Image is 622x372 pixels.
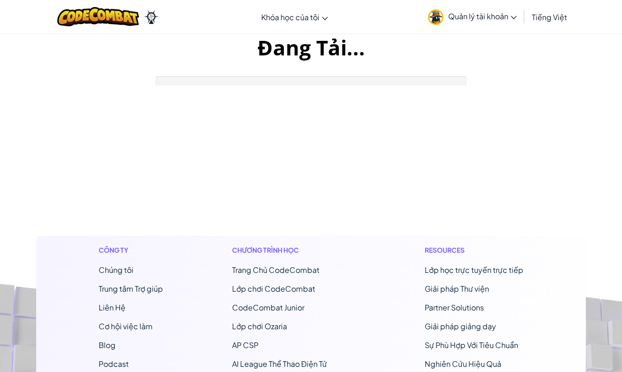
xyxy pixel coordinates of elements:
img: avatar [428,9,443,25]
img: Ozaria [144,10,159,24]
a: Tiếng Việt [527,4,572,30]
a: AP CSP [232,340,258,350]
a: Lớp học trực tuyến trực tiếp [425,265,523,275]
span: Liên Hệ [99,302,125,312]
a: AI League Thể Thao Điện Tử [232,359,327,369]
a: Giải pháp Thư viện [425,284,489,294]
span: Trang Chủ CodeCombat [232,265,319,275]
a: Lớp chơi Ozaria [232,321,287,331]
img: CodeCombat logo [57,7,140,26]
h1: Công ty [99,245,163,255]
a: CodeCombat Junior [232,302,304,312]
a: Giải pháp giảng dạy [425,321,496,331]
a: Podcast [99,359,129,369]
a: Sự Phù Hợp Với Tiêu Chuẩn [425,340,518,350]
span: Tiếng Việt [532,12,567,22]
a: Blog [99,340,116,350]
a: Lớp chơi CodeCombat [232,284,315,294]
a: Cơ hội việc làm [99,321,153,331]
a: Quản lý tài khoản [423,2,521,31]
a: Partner Solutions [425,302,484,312]
span: Khóa học của tôi [261,12,319,22]
h1: Chương trình học [232,245,356,255]
a: Khóa học của tôi [257,4,333,30]
h1: Resources [425,245,523,255]
span: Quản lý tài khoản [448,11,517,21]
a: Trung tâm Trợ giúp [99,284,163,294]
a: Nghiên Cứu Hiệu Quả [425,359,501,369]
a: Chúng tôi [99,265,133,275]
